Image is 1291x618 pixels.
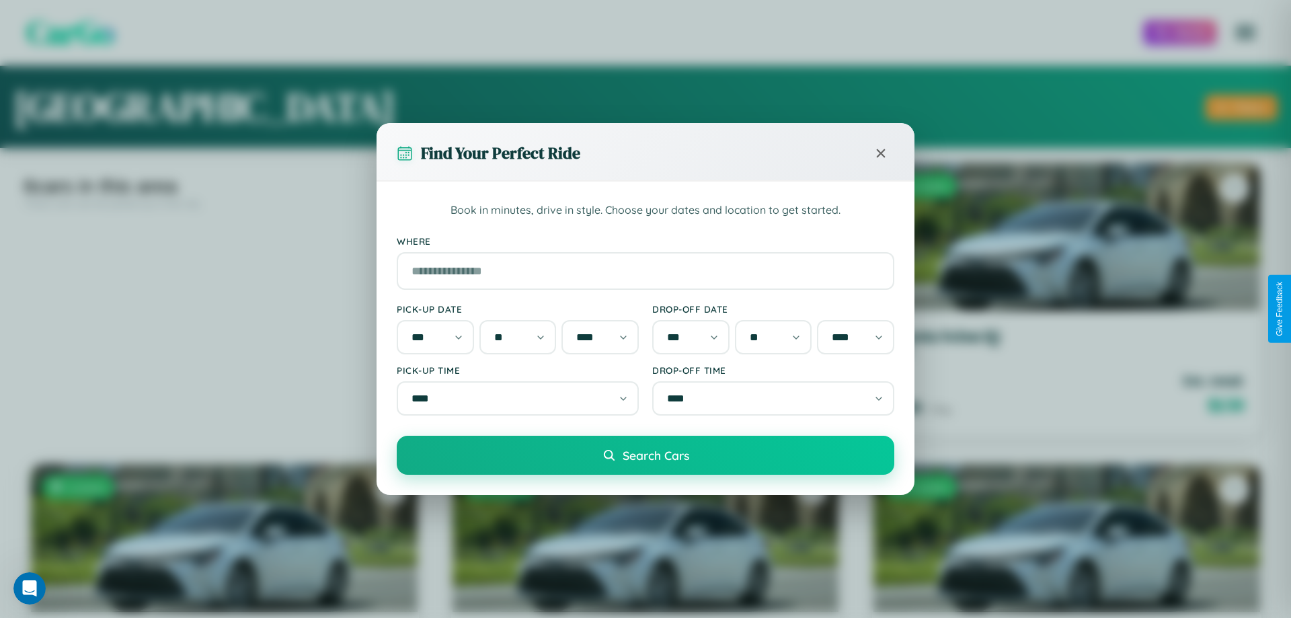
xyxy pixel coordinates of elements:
[397,364,639,376] label: Pick-up Time
[397,436,894,475] button: Search Cars
[652,364,894,376] label: Drop-off Time
[652,303,894,315] label: Drop-off Date
[397,235,894,247] label: Where
[397,202,894,219] p: Book in minutes, drive in style. Choose your dates and location to get started.
[421,142,580,164] h3: Find Your Perfect Ride
[623,448,689,463] span: Search Cars
[397,303,639,315] label: Pick-up Date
